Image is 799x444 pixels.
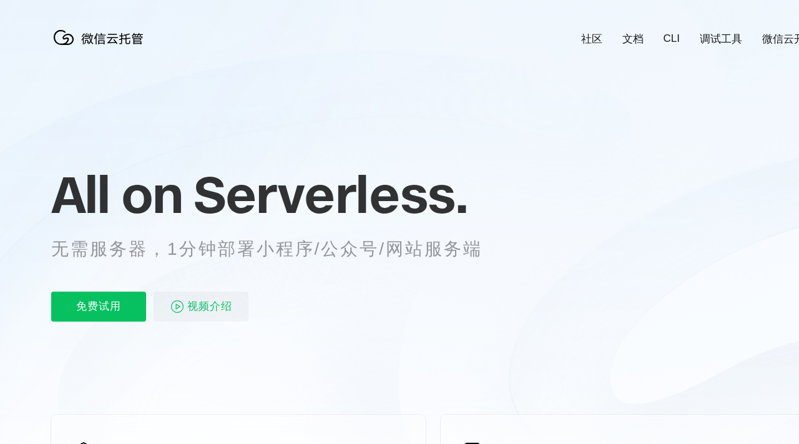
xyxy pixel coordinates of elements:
a: CLI [664,32,680,45]
a: 调试工具 [700,32,742,46]
img: 微信云托管 [51,25,151,50]
span: Serverless. [194,163,468,225]
a: 社区 [581,32,602,46]
p: 无需服务器，1分钟部署小程序/公众号/网站服务端 [51,237,506,262]
p: 免费试用 [51,292,146,322]
a: 微信云托管 [51,41,151,52]
a: 文档 [622,32,644,46]
img: video_play.svg [170,299,185,314]
span: 视频介绍 [187,292,232,322]
span: All on [51,163,182,225]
